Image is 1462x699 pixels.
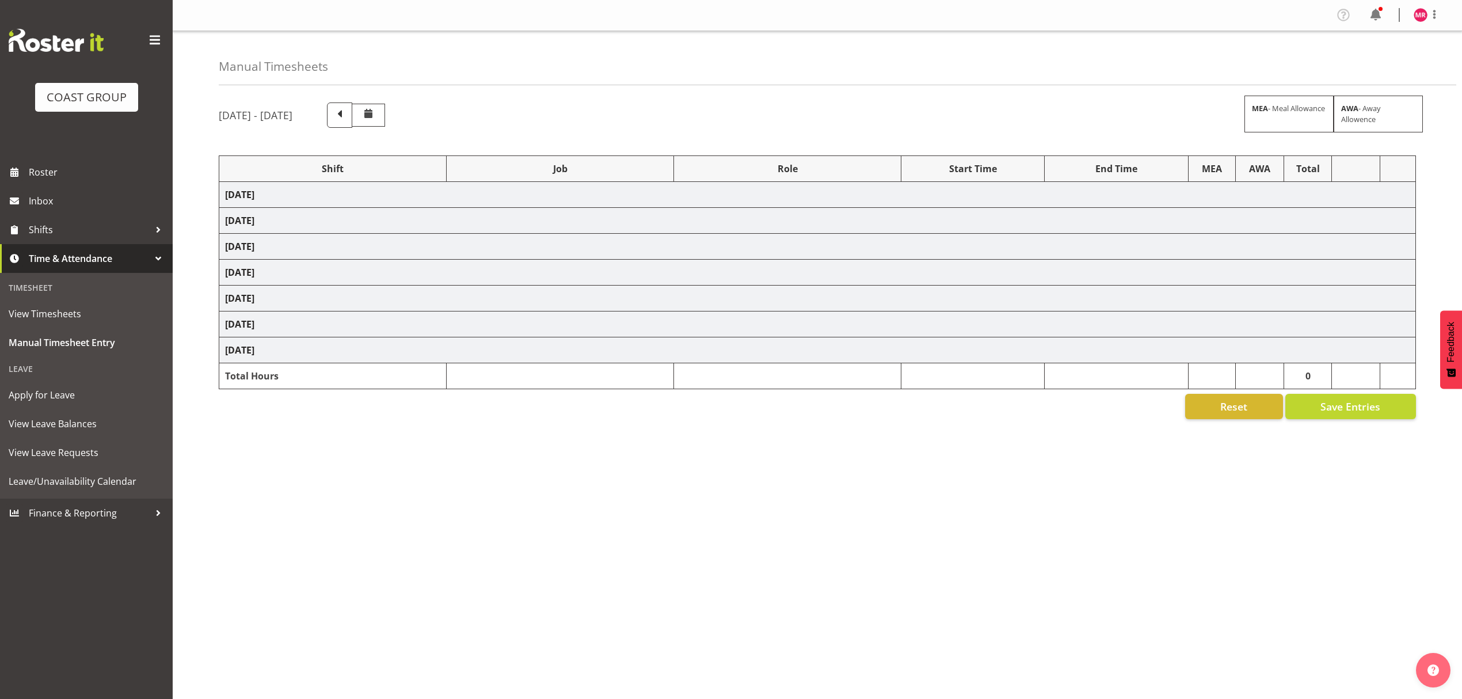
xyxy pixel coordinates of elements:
a: View Leave Balances [3,409,170,438]
span: Shifts [29,221,150,238]
img: Rosterit website logo [9,29,104,52]
a: Apply for Leave [3,381,170,409]
td: [DATE] [219,182,1416,208]
span: Finance & Reporting [29,504,150,522]
button: Reset [1185,394,1283,419]
td: [DATE] [219,286,1416,311]
strong: AWA [1341,103,1358,113]
td: [DATE] [219,337,1416,363]
strong: MEA [1252,103,1268,113]
span: Reset [1220,399,1247,414]
td: [DATE] [219,311,1416,337]
div: MEA [1194,162,1229,176]
span: Feedback [1446,322,1456,362]
a: View Timesheets [3,299,170,328]
span: Apply for Leave [9,386,164,404]
span: Save Entries [1320,399,1380,414]
div: Leave [3,357,170,381]
div: Timesheet [3,276,170,299]
div: Total [1290,162,1326,176]
span: Inbox [29,192,167,210]
img: mathew-rolle10807.jpg [1414,8,1427,22]
button: Feedback - Show survey [1440,310,1462,389]
td: [DATE] [219,234,1416,260]
div: Shift [225,162,440,176]
span: View Timesheets [9,305,164,322]
td: 0 [1284,363,1332,389]
span: Time & Attendance [29,250,150,267]
td: [DATE] [219,208,1416,234]
span: Roster [29,164,167,181]
span: View Leave Balances [9,415,164,432]
img: help-xxl-2.png [1427,664,1439,676]
h4: Manual Timesheets [219,60,328,73]
div: Job [452,162,668,176]
td: [DATE] [219,260,1416,286]
div: COAST GROUP [47,89,127,106]
span: Leave/Unavailability Calendar [9,473,164,490]
div: AWA [1242,162,1278,176]
h5: [DATE] - [DATE] [219,109,292,121]
div: End Time [1050,162,1182,176]
td: Total Hours [219,363,447,389]
div: - Away Allowence [1334,96,1423,132]
div: Start Time [907,162,1038,176]
a: Manual Timesheet Entry [3,328,170,357]
a: Leave/Unavailability Calendar [3,467,170,496]
div: - Meal Allowance [1244,96,1334,132]
button: Save Entries [1285,394,1416,419]
span: View Leave Requests [9,444,164,461]
a: View Leave Requests [3,438,170,467]
span: Manual Timesheet Entry [9,334,164,351]
div: Role [680,162,895,176]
